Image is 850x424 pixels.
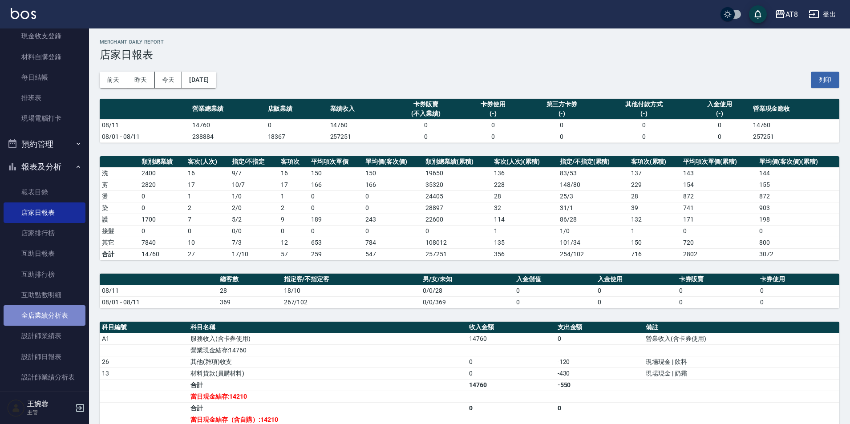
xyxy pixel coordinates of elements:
[393,100,460,109] div: 卡券販賣
[423,190,491,202] td: 24405
[309,190,363,202] td: 0
[100,48,839,61] h3: 店家日報表
[524,131,600,142] td: 0
[139,167,186,179] td: 2400
[328,131,390,142] td: 257251
[677,274,758,285] th: 卡券販賣
[526,100,598,109] div: 第三方卡券
[230,179,279,190] td: 10 / 7
[558,237,629,248] td: 101 / 34
[186,202,230,214] td: 2
[558,225,629,237] td: 1 / 0
[677,296,758,308] td: 0
[467,367,555,379] td: 0
[629,156,681,168] th: 客項次(累積)
[279,179,309,190] td: 17
[757,202,839,214] td: 903
[464,109,522,118] div: (-)
[555,402,644,414] td: 0
[629,237,681,248] td: 150
[100,296,218,308] td: 08/01 - 08/11
[4,182,85,202] a: 報表目錄
[218,274,282,285] th: 總客數
[279,237,309,248] td: 12
[186,248,230,260] td: 27
[421,285,514,296] td: 0/0/28
[100,225,139,237] td: 接髮
[230,190,279,202] td: 1 / 0
[688,119,751,131] td: 0
[363,225,423,237] td: 0
[218,296,282,308] td: 369
[492,167,558,179] td: 136
[127,72,155,88] button: 昨天
[100,190,139,202] td: 燙
[514,274,595,285] th: 入金儲值
[467,333,555,344] td: 14760
[190,99,266,120] th: 營業總業績
[186,237,230,248] td: 10
[595,296,677,308] td: 0
[677,285,758,296] td: 0
[309,248,363,260] td: 259
[785,9,798,20] div: AT8
[100,356,188,367] td: 26
[4,202,85,223] a: 店家日報表
[751,131,839,142] td: 257251
[363,179,423,190] td: 166
[218,285,282,296] td: 28
[681,248,757,260] td: 2802
[681,190,757,202] td: 872
[757,190,839,202] td: 872
[757,225,839,237] td: 0
[462,119,524,131] td: 0
[464,100,522,109] div: 卡券使用
[421,296,514,308] td: 0/0/369
[100,167,139,179] td: 洗
[186,190,230,202] td: 1
[139,179,186,190] td: 2820
[595,274,677,285] th: 入金使用
[100,333,188,344] td: A1
[186,156,230,168] th: 客次(人次)
[4,88,85,108] a: 排班表
[757,179,839,190] td: 155
[4,108,85,129] a: 現場電腦打卡
[230,167,279,179] td: 9 / 7
[629,179,681,190] td: 229
[4,264,85,285] a: 互助排行榜
[188,344,467,356] td: 營業現金結存:14760
[602,100,686,109] div: 其他付款方式
[4,155,85,178] button: 報表及分析
[188,379,467,391] td: 合計
[282,296,421,308] td: 267/102
[629,167,681,179] td: 137
[629,214,681,225] td: 132
[139,214,186,225] td: 1700
[467,379,555,391] td: 14760
[599,119,688,131] td: 0
[139,237,186,248] td: 7840
[279,225,309,237] td: 0
[555,367,644,379] td: -430
[186,167,230,179] td: 16
[558,156,629,168] th: 指定/不指定(累積)
[757,248,839,260] td: 3072
[421,274,514,285] th: 男/女/未知
[27,408,73,416] p: 主管
[363,190,423,202] td: 0
[423,202,491,214] td: 28897
[751,119,839,131] td: 14760
[423,225,491,237] td: 0
[691,100,749,109] div: 入金使用
[100,274,839,308] table: a dense table
[4,285,85,305] a: 互助點數明細
[190,131,266,142] td: 238884
[266,99,328,120] th: 店販業績
[629,225,681,237] td: 1
[363,237,423,248] td: 784
[681,167,757,179] td: 143
[188,322,467,333] th: 科目名稱
[279,190,309,202] td: 1
[390,131,462,142] td: 0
